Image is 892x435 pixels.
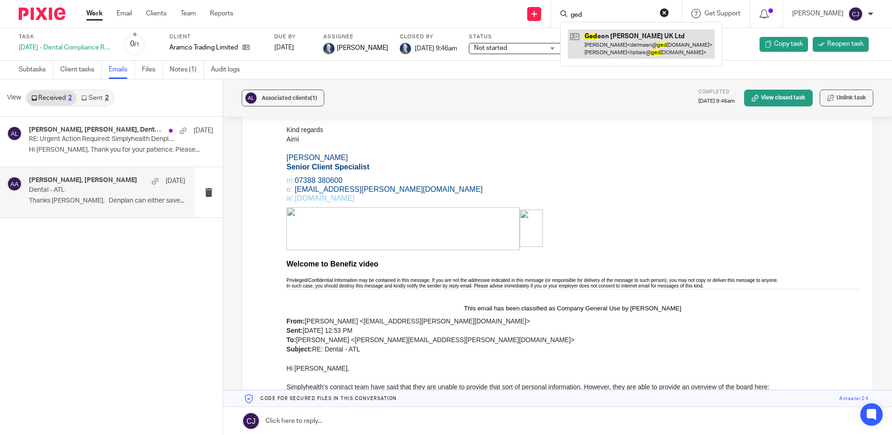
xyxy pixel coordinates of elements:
[117,9,132,18] a: Email
[337,43,388,53] span: [PERSON_NAME]
[77,91,113,105] a: Sent2
[660,8,669,17] button: Clear
[744,90,813,106] a: View closed task
[474,45,507,51] span: Not started
[211,61,247,79] a: Audit logs
[169,33,263,41] label: Client
[169,43,238,52] p: Aramco Trading Limited
[178,215,395,222] span: This email has been classified as Company General Use by [PERSON_NAME]
[134,42,139,47] small: /1
[310,95,317,101] span: (1)
[415,45,457,51] span: [DATE] 9:46am
[827,39,864,49] span: Reopen task
[68,95,72,101] div: 2
[400,33,457,41] label: Closed by
[19,7,65,20] img: Pixie
[469,33,562,41] label: Status
[7,93,21,103] span: View
[27,91,77,105] a: Received2
[68,248,284,256] a: [PERSON_NAME][EMAIL_ADDRESS][PERSON_NAME][DOMAIN_NAME]
[109,61,135,79] a: Emails
[323,33,388,41] label: Assignee
[820,90,873,106] button: Unlink task
[130,39,139,49] div: 0
[146,9,167,18] a: Clients
[242,90,324,106] button: Associated clients(1)
[7,176,22,191] img: svg%3E
[274,33,312,41] label: Due by
[105,95,109,101] div: 2
[19,33,112,41] label: Task
[813,37,869,52] a: Reopen task
[760,37,808,52] a: Copy task
[698,90,730,94] span: Completed
[774,39,803,49] span: Copy task
[400,43,411,54] img: Aimi%20-%20Dark%20Blue%20Background.jpg
[29,176,137,184] h4: [PERSON_NAME], [PERSON_NAME]
[29,126,164,134] h4: [PERSON_NAME], [PERSON_NAME], Dental Cases
[29,146,213,154] p: Hi [PERSON_NAME], Thank you for your patience. Please...
[848,7,863,21] img: svg%3E
[60,61,102,79] a: Client tasks
[194,126,213,135] p: [DATE]
[181,9,196,18] a: Team
[29,186,154,194] p: Dental - ATL
[19,61,53,79] a: Subtasks
[244,91,258,105] img: svg%3E
[570,11,654,20] input: Search
[19,43,112,52] div: [DATE] - Dental Compliance Requirements
[792,9,843,18] p: [PERSON_NAME]
[166,176,185,186] p: [DATE]
[170,61,204,79] a: Notes (1)
[29,197,185,205] p: Thanks [PERSON_NAME], Denplan can either save...
[698,98,735,105] p: [DATE] 9:46am
[323,43,334,54] img: Aimi%20-%20Dark%20Blue%20Background.jpg
[36,276,468,284] span: : This email originated from outside of [GEOGRAPHIC_DATA]. Click "Report Phishing" if the email c...
[262,95,317,101] span: Associated clients
[142,61,163,79] a: Files
[210,9,233,18] a: Reports
[274,43,312,52] div: [DATE]
[7,126,22,141] img: svg%3E
[704,10,740,17] span: Get Support
[77,229,240,237] a: [EMAIL_ADDRESS][PERSON_NAME][DOMAIN_NAME]
[29,135,176,143] p: RE: Urgent Action Required: Simplyhealth Denplan Renewal - Aramco Overseas Ltd - [DATE] GR08-0002725
[86,9,103,18] a: Work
